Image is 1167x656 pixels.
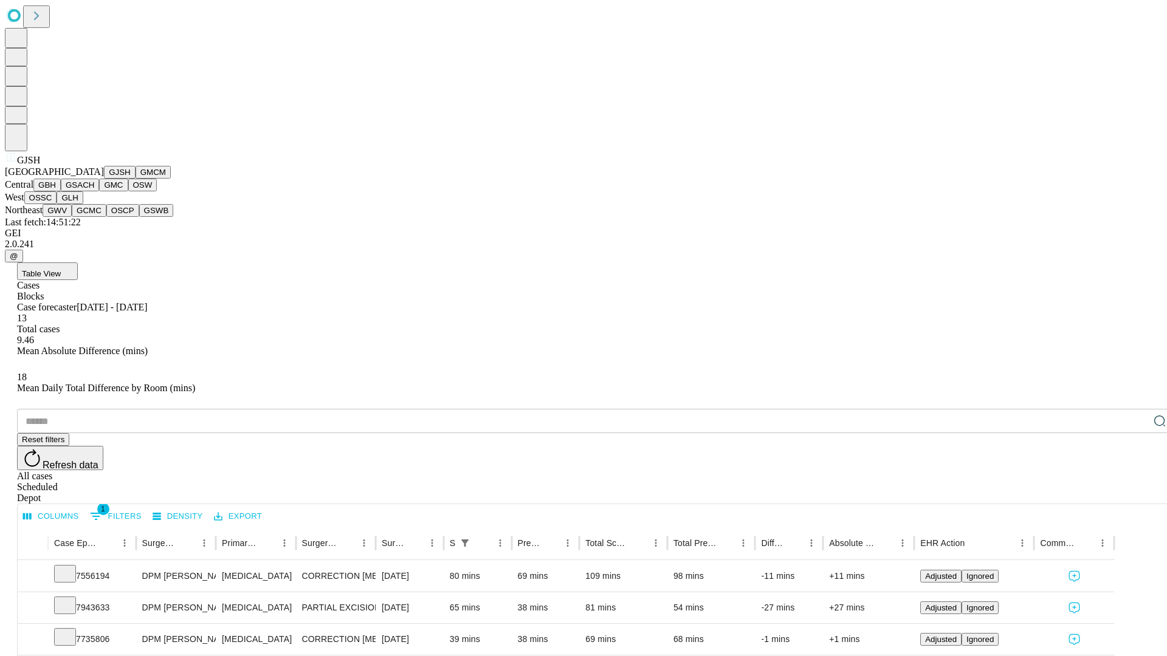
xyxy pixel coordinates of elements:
span: Adjusted [925,603,957,612]
button: Menu [196,535,213,552]
span: Last fetch: 14:51:22 [5,217,81,227]
div: Scheduled In Room Duration [450,538,455,548]
span: 13 [17,313,27,323]
button: Menu [735,535,752,552]
button: Show filters [456,535,473,552]
div: DPM [PERSON_NAME] [PERSON_NAME] [142,592,210,623]
div: DPM [PERSON_NAME] [PERSON_NAME] [142,561,210,592]
div: EHR Action [920,538,965,548]
div: CORRECTION [MEDICAL_DATA], DOUBLE [MEDICAL_DATA] [302,561,370,592]
div: [MEDICAL_DATA] [222,624,289,655]
button: Menu [356,535,373,552]
div: 38 mins [518,592,574,623]
div: 7735806 [54,624,130,655]
span: @ [10,251,18,261]
span: Central [5,179,33,190]
div: Case Epic Id [54,538,98,548]
div: [MEDICAL_DATA] [222,592,289,623]
button: Sort [786,535,803,552]
div: 54 mins [673,592,749,623]
button: Sort [1077,535,1094,552]
button: Select columns [20,507,82,526]
div: Difference [761,538,785,548]
button: GWV [43,204,72,217]
button: Menu [116,535,133,552]
div: +27 mins [829,592,908,623]
div: +1 mins [829,624,908,655]
div: 2.0.241 [5,239,1162,250]
div: -1 mins [761,624,817,655]
button: Adjusted [920,633,962,646]
button: Sort [966,535,983,552]
span: Reset filters [22,435,64,444]
button: Adjusted [920,570,962,583]
div: 38 mins [518,624,574,655]
span: Mean Absolute Difference (mins) [17,346,148,356]
button: GJSH [104,166,136,179]
div: GEI [5,228,1162,239]
button: Expand [24,598,42,619]
button: Sort [630,535,647,552]
div: Predicted In Room Duration [518,538,542,548]
span: [GEOGRAPHIC_DATA] [5,166,104,177]
div: Surgery Date [382,538,405,548]
button: Sort [542,535,559,552]
div: Total Scheduled Duration [585,538,629,548]
div: [DATE] [382,624,438,655]
button: GCMC [72,204,106,217]
button: Expand [24,629,42,651]
button: Menu [424,535,441,552]
div: Surgery Name [302,538,337,548]
div: [MEDICAL_DATA] [222,561,289,592]
button: Ignored [962,570,999,583]
button: GSWB [139,204,174,217]
button: Reset filters [17,433,69,446]
div: 80 mins [450,561,506,592]
button: GMCM [136,166,171,179]
button: OSW [128,179,157,191]
button: OSSC [24,191,57,204]
div: 81 mins [585,592,661,623]
button: Sort [259,535,276,552]
div: 109 mins [585,561,661,592]
div: 65 mins [450,592,506,623]
button: Menu [894,535,911,552]
div: +11 mins [829,561,908,592]
div: -27 mins [761,592,817,623]
button: Menu [559,535,576,552]
button: OSCP [106,204,139,217]
div: [DATE] [382,561,438,592]
span: 9.46 [17,335,34,345]
button: Ignored [962,633,999,646]
div: 7943633 [54,592,130,623]
div: Surgeon Name [142,538,177,548]
button: Menu [803,535,820,552]
div: CORRECTION [MEDICAL_DATA] [302,624,370,655]
span: Ignored [966,572,994,581]
div: 7556194 [54,561,130,592]
span: Ignored [966,635,994,644]
button: Sort [718,535,735,552]
div: DPM [PERSON_NAME] [PERSON_NAME] [142,624,210,655]
span: West [5,192,24,202]
button: Menu [647,535,664,552]
span: Ignored [966,603,994,612]
div: 1 active filter [456,535,473,552]
div: [DATE] [382,592,438,623]
div: 68 mins [673,624,749,655]
button: Export [211,507,265,526]
button: Adjusted [920,601,962,614]
button: GLH [57,191,83,204]
span: Refresh data [43,460,98,470]
span: Total cases [17,324,60,334]
button: Menu [1094,535,1111,552]
button: GSACH [61,179,99,191]
button: Table View [17,262,78,280]
div: Comments [1040,538,1075,548]
span: GJSH [17,155,40,165]
button: Show filters [87,507,145,526]
span: Mean Daily Total Difference by Room (mins) [17,383,195,393]
button: GMC [99,179,128,191]
span: 1 [97,503,109,515]
span: Adjusted [925,572,957,581]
